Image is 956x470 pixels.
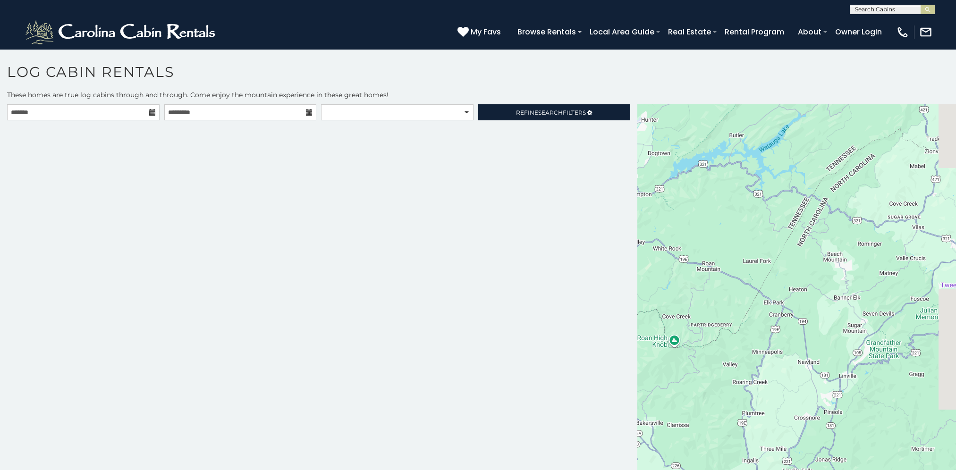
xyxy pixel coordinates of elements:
[830,24,887,40] a: Owner Login
[793,24,826,40] a: About
[513,24,581,40] a: Browse Rentals
[24,18,220,46] img: White-1-2.png
[538,109,563,116] span: Search
[663,24,716,40] a: Real Estate
[919,25,932,39] img: mail-regular-white.png
[457,26,503,38] a: My Favs
[478,104,631,120] a: RefineSearchFilters
[896,25,909,39] img: phone-regular-white.png
[585,24,659,40] a: Local Area Guide
[471,26,501,38] span: My Favs
[516,109,586,116] span: Refine Filters
[720,24,789,40] a: Rental Program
